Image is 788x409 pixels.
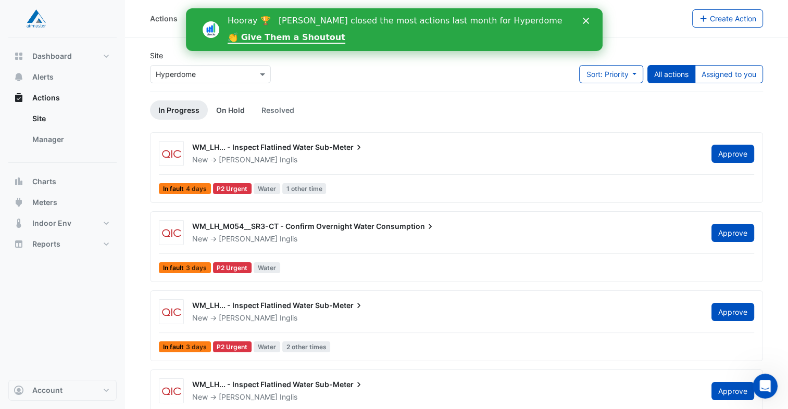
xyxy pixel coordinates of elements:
[8,46,117,67] button: Dashboard
[32,218,71,228] span: Indoor Env
[192,155,208,164] span: New
[32,239,60,249] span: Reports
[14,197,24,208] app-icon: Meters
[8,87,117,108] button: Actions
[159,262,211,273] span: In fault
[14,218,24,228] app-icon: Indoor Env
[753,374,778,399] iframe: Intercom live chat
[186,265,207,271] span: 3 days
[192,234,208,243] span: New
[32,176,56,187] span: Charts
[8,234,117,254] button: Reports
[8,108,117,154] div: Actions
[159,341,211,352] span: In fault
[159,149,183,159] img: QIC
[647,65,695,83] button: All actions
[219,155,278,164] span: [PERSON_NAME]
[8,192,117,213] button: Meters
[210,392,217,401] span: ->
[32,51,72,61] span: Dashboard
[315,142,364,152] span: Sub-Meter
[213,183,252,194] div: P2 Urgent
[219,313,278,322] span: [PERSON_NAME]
[376,221,435,232] span: Consumption
[254,262,280,273] span: Water
[711,145,754,163] button: Approve
[280,392,297,402] span: Inglis
[586,70,628,79] span: Sort: Priority
[219,392,278,401] span: [PERSON_NAME]
[210,313,217,322] span: ->
[14,72,24,82] app-icon: Alerts
[280,155,297,165] span: Inglis
[12,8,59,29] img: Company Logo
[14,93,24,103] app-icon: Actions
[159,183,211,194] span: In fault
[192,222,374,231] span: WM_LH_M054__SR3-CT - Confirm Overnight Water
[718,308,747,316] span: Approve
[711,382,754,400] button: Approve
[186,344,207,350] span: 3 days
[315,300,364,311] span: Sub-Meter
[210,234,217,243] span: ->
[32,385,62,395] span: Account
[32,197,57,208] span: Meters
[692,9,764,28] button: Create Action
[150,50,163,61] label: Site
[186,186,207,192] span: 4 days
[213,341,252,352] div: P2 Urgent
[192,313,208,322] span: New
[579,65,643,83] button: Sort: Priority
[718,149,747,158] span: Approve
[280,313,297,323] span: Inglis
[24,129,117,150] a: Manager
[315,379,364,390] span: Sub-Meter
[150,100,208,120] a: In Progress
[192,301,314,310] span: WM_LH... - Inspect Flatlined Water
[150,13,178,24] div: Actions
[711,224,754,242] button: Approve
[32,93,60,103] span: Actions
[208,100,253,120] a: On Hold
[159,386,183,397] img: QIC
[159,228,183,238] img: QIC
[718,387,747,395] span: Approve
[254,183,280,194] span: Water
[8,380,117,401] button: Account
[192,392,208,401] span: New
[192,143,314,151] span: WM_LH... - Inspect Flatlined Water
[192,380,314,389] span: WM_LH... - Inspect Flatlined Water
[14,176,24,187] app-icon: Charts
[282,341,331,352] span: 2 other times
[710,14,756,23] span: Create Action
[711,303,754,321] button: Approve
[14,239,24,249] app-icon: Reports
[24,108,117,129] a: Site
[186,8,603,51] iframe: Intercom live chat banner
[219,234,278,243] span: [PERSON_NAME]
[8,67,117,87] button: Alerts
[282,183,327,194] span: 1 other time
[8,213,117,234] button: Indoor Env
[14,51,24,61] app-icon: Dashboard
[159,307,183,317] img: QIC
[254,341,280,352] span: Water
[397,9,407,16] div: Close
[213,262,252,273] div: P2 Urgent
[253,100,303,120] a: Resolved
[718,228,747,237] span: Approve
[695,65,763,83] button: Assigned to you
[8,171,117,192] button: Charts
[210,155,217,164] span: ->
[32,72,54,82] span: Alerts
[280,234,297,244] span: Inglis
